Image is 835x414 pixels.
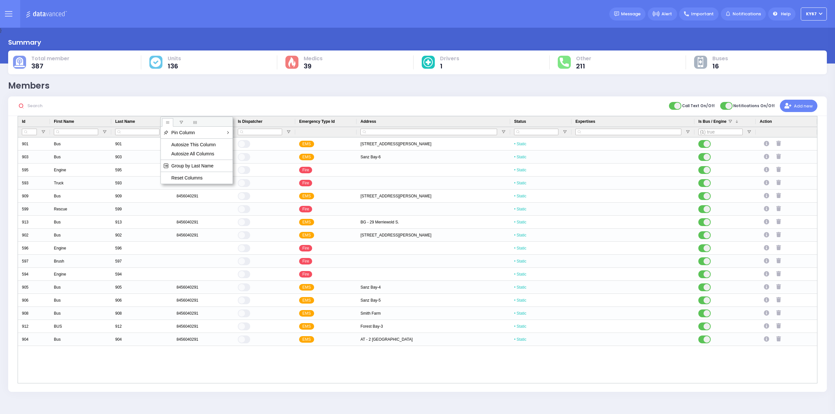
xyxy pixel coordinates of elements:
[18,229,50,242] div: 902
[357,281,510,294] div: Sanz Bay-4
[54,119,74,124] span: First Name
[111,242,173,255] div: 596
[18,307,817,320] div: Press SPACE to select this row.
[514,142,526,146] span: Static
[111,320,173,333] div: 912
[238,119,262,124] span: Is Dispatcher
[54,129,98,135] input: First Name Filter Input
[685,129,691,135] button: Open Filter Menu
[286,129,291,135] button: Open Filter Menu
[18,281,817,294] div: Press SPACE to select this row.
[18,150,50,164] div: 903
[621,11,641,17] span: Message
[514,311,526,316] span: Static
[18,190,817,203] div: Press SPACE to select this row.
[357,190,510,203] div: [STREET_ADDRESS][PERSON_NAME]
[31,55,69,62] span: Total member
[357,333,510,346] div: AT - 2 [GEOGRAPHIC_DATA]
[691,11,714,17] span: Important
[111,150,173,164] div: 903
[440,55,459,62] span: Drivers
[357,320,510,333] div: Forest Bay-3
[173,281,234,294] div: 8456040291
[423,57,433,67] img: medical-cause.svg
[18,333,817,346] div: Press SPACE to select this row.
[18,203,817,216] div: Press SPACE to select this row.
[14,57,25,67] img: total-cause.svg
[575,119,595,124] span: Expertises
[514,207,515,211] span: •
[111,190,173,203] div: 909
[18,333,50,346] div: 904
[299,323,314,330] span: EMS
[299,310,314,317] span: EMS
[18,203,50,216] div: 599
[514,142,515,146] span: •
[698,57,704,67] img: other-cause.svg
[115,119,135,124] span: Last Name
[111,268,173,281] div: 594
[299,141,314,148] span: EMS
[18,242,50,255] div: 596
[169,140,224,149] span: Autosize This Column
[18,216,817,229] div: Press SPACE to select this row.
[176,118,187,127] span: filter
[360,129,497,135] input: Address Filter Input
[357,307,510,320] div: Smith Farm
[299,245,312,252] span: Fire
[50,320,111,333] div: BUS
[18,177,817,190] div: Press SPACE to select this row.
[151,57,160,67] img: cause-cover.svg
[173,190,234,203] div: 8456040291
[26,10,69,18] img: Logo
[50,242,111,255] div: Engine
[514,168,526,172] span: Static
[576,63,591,69] span: 211
[299,119,335,124] span: Emergency Type Id
[41,129,46,135] button: Open Filter Menu
[514,220,526,224] span: Static
[102,129,107,135] button: Open Filter Menu
[18,320,50,333] div: 912
[514,233,526,237] span: Static
[50,137,111,150] div: Bus
[781,11,791,17] span: Help
[514,285,526,290] span: Static
[18,216,50,229] div: 913
[514,168,515,172] span: •
[18,281,50,294] div: 905
[299,232,314,239] span: EMS
[614,11,619,16] img: message.svg
[18,268,817,281] div: Press SPACE to select this row.
[720,101,775,110] label: Notifications On/Off
[514,298,526,303] span: Static
[806,11,817,17] span: KY67
[50,177,111,190] div: Truck
[50,333,111,346] div: Bus
[733,11,761,17] span: Notifications
[25,100,123,112] input: Search
[190,118,201,127] span: columns
[698,119,726,124] span: Is Bus / Engine
[18,150,817,164] div: Press SPACE to select this row.
[169,149,224,158] span: Autosize All Columns
[514,119,526,124] span: Status
[173,229,234,242] div: 8456040291
[31,63,69,69] span: 387
[357,150,510,164] div: Sanz Bay-6
[50,281,111,294] div: Bus
[299,206,312,213] span: Fire
[801,7,827,21] button: KY67
[514,181,515,185] span: •
[299,258,312,265] span: Fire
[111,177,173,190] div: 593
[299,284,314,291] span: EMS
[514,207,526,211] span: Static
[304,55,323,62] span: Medics
[514,272,526,277] span: Static
[514,285,515,290] span: •
[173,320,234,333] div: 8456040291
[357,216,510,229] div: BG - 29 Merriewold S.
[8,79,50,92] div: Members
[50,255,111,268] div: Brush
